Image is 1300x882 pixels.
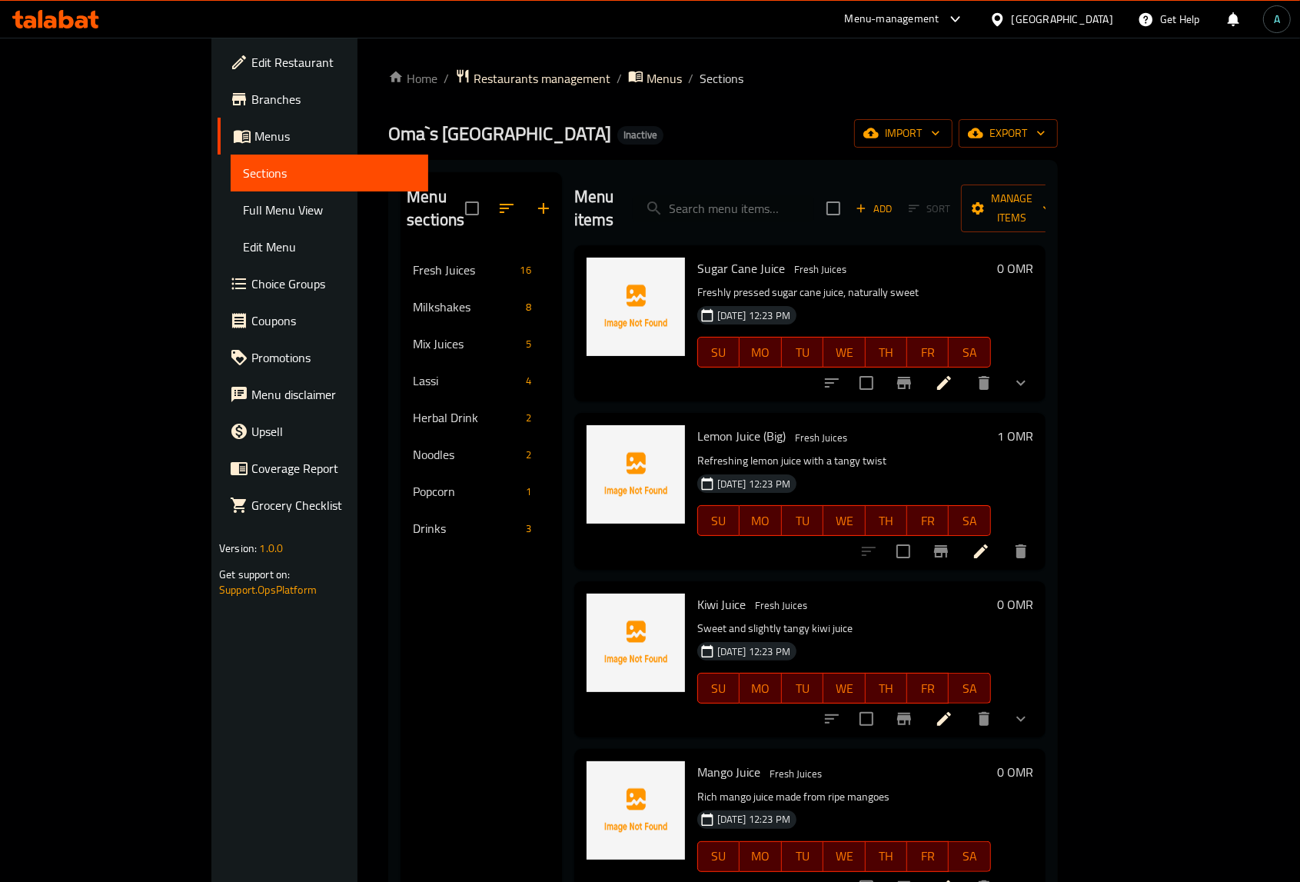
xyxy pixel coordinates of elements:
[520,374,537,388] span: 4
[935,374,953,392] a: Edit menu item
[218,376,428,413] a: Menu disclaimer
[251,496,416,514] span: Grocery Checklist
[997,761,1033,783] h6: 0 OMR
[488,190,525,227] span: Sort sections
[782,337,823,368] button: TU
[782,673,823,704] button: TU
[520,371,537,390] div: items
[913,677,943,700] span: FR
[1274,11,1280,28] span: A
[813,701,850,737] button: sort-choices
[823,841,865,872] button: WE
[697,673,740,704] button: SU
[388,116,611,151] span: Oma`s [GEOGRAPHIC_DATA]
[746,845,775,867] span: MO
[219,580,317,600] a: Support.OpsPlatform
[907,673,949,704] button: FR
[949,673,990,704] button: SA
[697,593,746,616] span: Kiwi Juice
[254,127,416,145] span: Menus
[617,69,622,88] li: /
[633,195,814,222] input: search
[866,124,940,143] span: import
[218,118,428,155] a: Menus
[711,308,796,323] span: [DATE] 12:23 PM
[866,673,907,704] button: TH
[520,408,537,427] div: items
[401,288,562,325] div: Milkshakes8
[813,364,850,401] button: sort-choices
[688,69,693,88] li: /
[973,189,1052,228] span: Manage items
[218,339,428,376] a: Promotions
[647,69,682,88] span: Menus
[913,845,943,867] span: FR
[966,701,1002,737] button: delete
[401,510,562,547] div: Drinks3
[749,597,813,615] div: Fresh Juices
[1002,533,1039,570] button: delete
[830,341,859,364] span: WE
[587,258,685,356] img: Sugar Cane Juice
[388,68,1058,88] nav: breadcrumb
[704,677,733,700] span: SU
[413,408,520,427] span: Herbal Drink
[407,185,465,231] h2: Menu sections
[520,445,537,464] div: items
[697,619,991,638] p: Sweet and slightly tangy kiwi juice
[251,459,416,478] span: Coverage Report
[1012,374,1030,392] svg: Show Choices
[218,265,428,302] a: Choice Groups
[866,337,907,368] button: TH
[243,238,416,256] span: Edit Menu
[243,201,416,219] span: Full Menu View
[401,251,562,288] div: Fresh Juices16
[1012,11,1113,28] div: [GEOGRAPHIC_DATA]
[886,701,923,737] button: Branch-specific-item
[251,275,416,293] span: Choice Groups
[830,510,859,532] span: WE
[697,424,786,448] span: Lemon Juice (Big)
[955,677,984,700] span: SA
[514,261,537,279] div: items
[971,124,1046,143] span: export
[788,261,853,279] div: Fresh Juices
[763,765,828,783] span: Fresh Juices
[617,128,663,141] span: Inactive
[740,337,781,368] button: MO
[231,191,428,228] a: Full Menu View
[704,341,733,364] span: SU
[1012,710,1030,728] svg: Show Choices
[789,429,853,447] span: Fresh Juices
[782,505,823,536] button: TU
[955,341,984,364] span: SA
[697,257,785,280] span: Sugar Cane Juice
[218,302,428,339] a: Coupons
[782,841,823,872] button: TU
[1002,364,1039,401] button: show more
[886,364,923,401] button: Branch-specific-item
[955,845,984,867] span: SA
[830,677,859,700] span: WE
[872,677,901,700] span: TH
[823,505,865,536] button: WE
[704,510,733,532] span: SU
[520,448,537,462] span: 2
[872,510,901,532] span: TH
[259,538,283,558] span: 1.0.0
[218,81,428,118] a: Branches
[474,69,610,88] span: Restaurants management
[520,519,537,538] div: items
[711,477,796,491] span: [DATE] 12:23 PM
[413,482,520,501] div: Popcorn
[817,192,849,225] span: Select section
[997,425,1033,447] h6: 1 OMR
[520,298,537,316] div: items
[955,510,984,532] span: SA
[587,761,685,860] img: Mango Juice
[574,185,614,231] h2: Menu items
[746,677,775,700] span: MO
[520,337,537,351] span: 5
[788,845,817,867] span: TU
